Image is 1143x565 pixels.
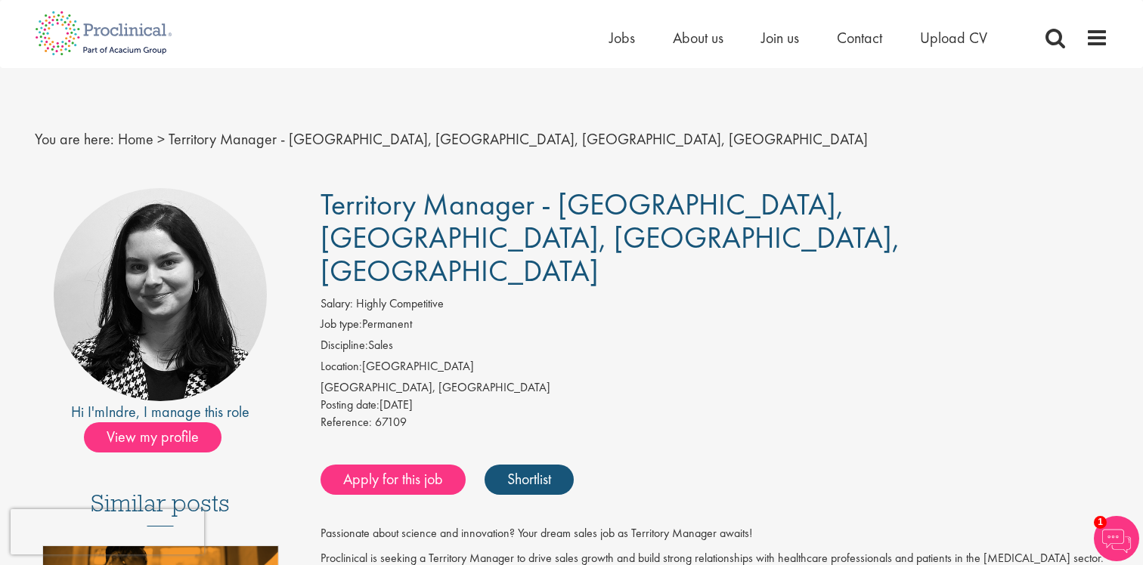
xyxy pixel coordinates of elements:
label: Salary: [321,295,353,313]
span: Highly Competitive [356,295,444,311]
span: You are here: [35,129,114,149]
span: Posting date: [321,397,379,412]
li: [GEOGRAPHIC_DATA] [321,358,1109,379]
span: Territory Manager - [GEOGRAPHIC_DATA], [GEOGRAPHIC_DATA], [GEOGRAPHIC_DATA], [GEOGRAPHIC_DATA] [169,129,868,149]
label: Location: [321,358,362,375]
div: Hi I'm , I manage this role [35,401,287,423]
span: View my profile [84,422,221,452]
label: Job type: [321,316,362,333]
a: Upload CV [920,28,987,48]
a: View my profile [84,425,237,445]
li: Permanent [321,316,1109,337]
iframe: reCAPTCHA [11,509,204,554]
span: 1 [1094,516,1107,529]
img: imeage of recruiter Indre Stankeviciute [54,188,267,401]
p: Passionate about science and innovation? Your dream sales job as Territory Manager awaits! [321,525,1109,542]
img: Chatbot [1094,516,1139,561]
a: Jobs [609,28,635,48]
li: Sales [321,337,1109,358]
h3: Similar posts [91,490,230,526]
a: Contact [837,28,882,48]
label: Discipline: [321,337,368,354]
a: Join us [761,28,799,48]
span: 67109 [375,414,407,430]
span: Territory Manager - [GEOGRAPHIC_DATA], [GEOGRAPHIC_DATA], [GEOGRAPHIC_DATA], [GEOGRAPHIC_DATA] [321,185,900,290]
a: breadcrumb link [118,129,153,149]
a: Apply for this job [321,465,466,495]
a: Indre [105,402,136,421]
a: About us [673,28,723,48]
div: [GEOGRAPHIC_DATA], [GEOGRAPHIC_DATA] [321,379,1109,397]
div: [DATE] [321,397,1109,414]
span: > [157,129,165,149]
label: Reference: [321,414,372,431]
a: Shortlist [485,465,574,495]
